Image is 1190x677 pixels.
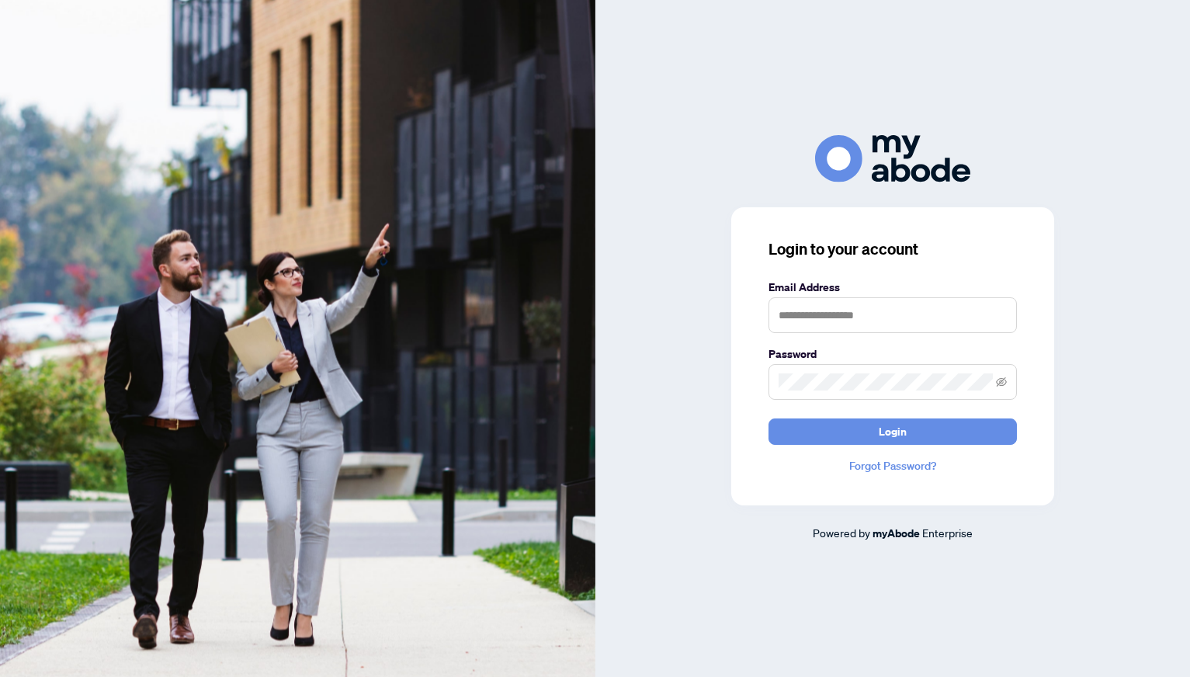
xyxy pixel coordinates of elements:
span: Enterprise [922,526,973,540]
span: Powered by [813,526,870,540]
a: myAbode [873,525,920,542]
span: Login [879,419,907,444]
a: Forgot Password? [768,457,1017,474]
button: Login [768,418,1017,445]
img: ma-logo [815,135,970,182]
label: Password [768,345,1017,363]
h3: Login to your account [768,238,1017,260]
label: Email Address [768,279,1017,296]
span: eye-invisible [996,377,1007,387]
